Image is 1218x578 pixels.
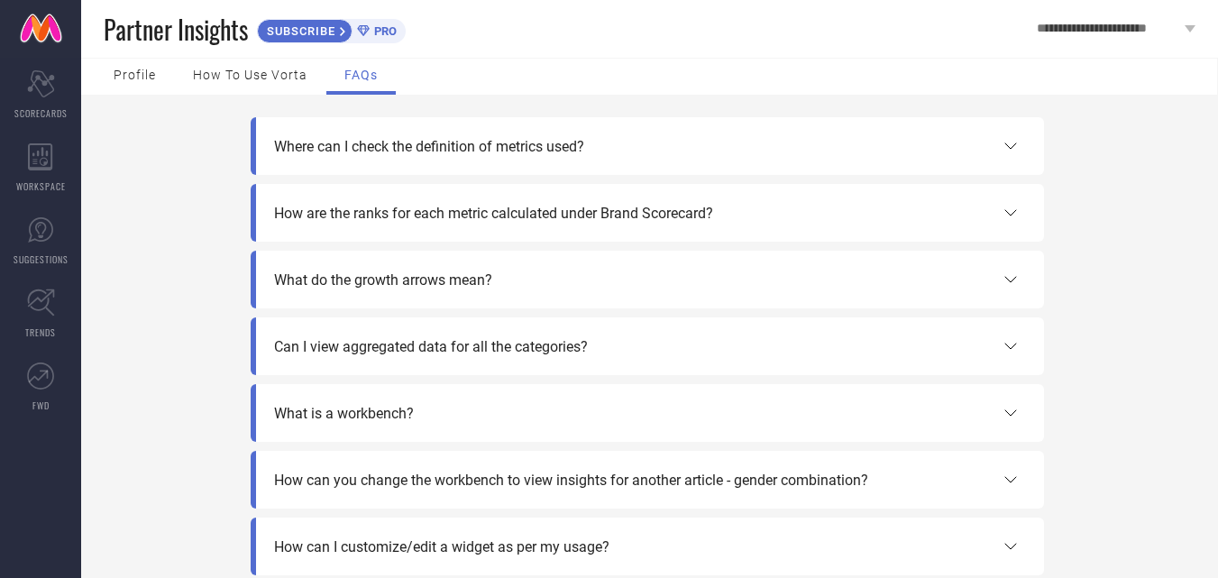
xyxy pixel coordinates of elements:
[274,205,713,222] span: How are the ranks for each metric calculated under Brand Scorecard?
[104,11,248,48] span: Partner Insights
[274,271,492,289] span: What do the growth arrows mean?
[25,326,56,339] span: TRENDS
[274,538,609,555] span: How can I customize/edit a widget as per my usage?
[370,24,397,38] span: PRO
[274,138,584,155] span: Where can I check the definition of metrics used?
[16,179,66,193] span: WORKSPACE
[14,106,68,120] span: SCORECARDS
[258,24,340,38] span: SUBSCRIBE
[193,68,307,82] span: How to use Vorta
[274,472,868,489] span: How can you change the workbench to view insights for another article - gender combination?
[257,14,406,43] a: SUBSCRIBEPRO
[114,68,156,82] span: Profile
[274,338,588,355] span: Can I view aggregated data for all the categories?
[32,399,50,412] span: FWD
[14,252,69,266] span: SUGGESTIONS
[274,405,414,422] span: What is a workbench?
[344,68,378,82] span: FAQs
